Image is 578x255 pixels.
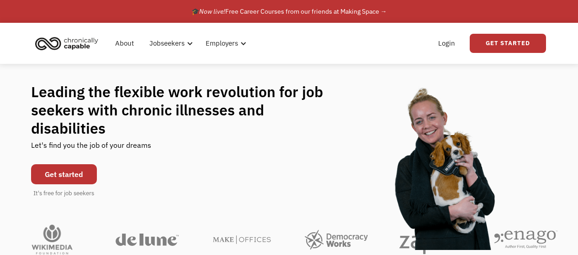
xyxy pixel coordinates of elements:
a: Get Started [470,34,546,53]
div: Employers [206,38,238,49]
div: Employers [200,29,249,58]
div: Jobseekers [144,29,196,58]
img: Chronically Capable logo [32,33,101,53]
a: Get started [31,164,97,184]
h1: Leading the flexible work revolution for job seekers with chronic illnesses and disabilities [31,83,341,137]
a: About [110,29,139,58]
div: It's free for job seekers [33,189,94,198]
em: Now live! [199,7,225,16]
div: Let's find you the job of your dreams [31,137,151,160]
div: Jobseekers [149,38,185,49]
a: Login [433,29,461,58]
div: 🎓 Free Career Courses from our friends at Making Space → [191,6,387,17]
a: home [32,33,105,53]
